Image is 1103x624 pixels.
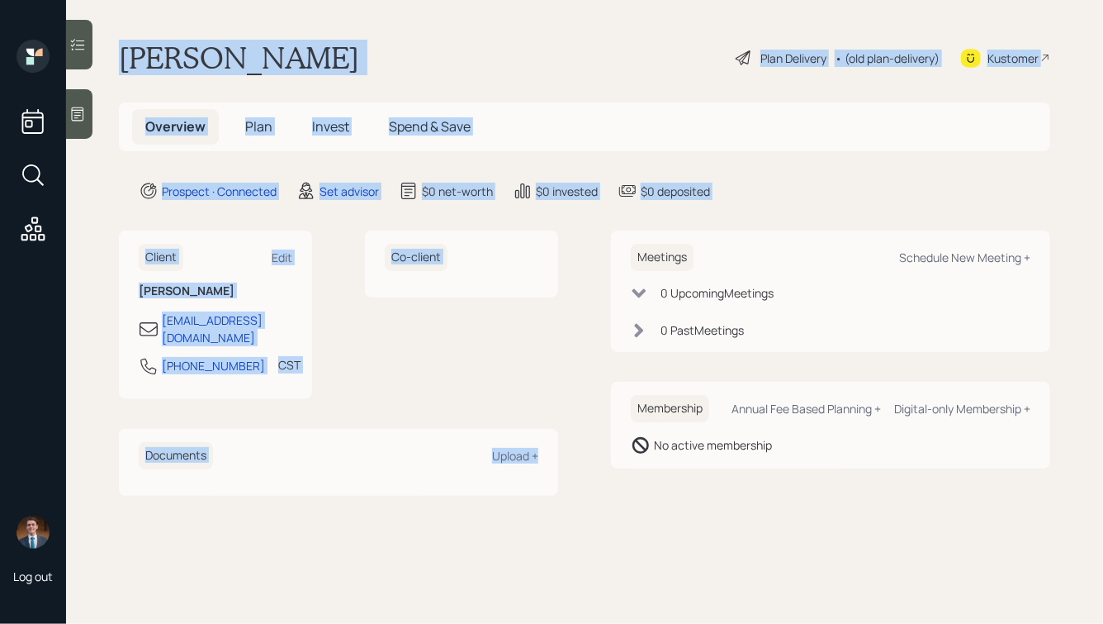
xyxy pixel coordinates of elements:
div: Log out [13,569,53,584]
span: Plan [245,117,272,136]
h6: [PERSON_NAME] [139,284,292,298]
div: Kustomer [987,50,1039,67]
div: $0 deposited [641,183,710,200]
div: Edit [272,250,292,265]
h1: [PERSON_NAME] [119,40,359,76]
h6: Client [139,244,183,271]
div: Prospect · Connected [162,183,277,200]
span: Overview [145,117,206,136]
div: $0 net-worth [422,183,493,200]
span: Invest [312,117,349,136]
div: Annual Fee Based Planning + [731,401,881,417]
img: hunter_neumayer.jpg [17,516,50,549]
h6: Documents [139,442,213,469]
div: CST [278,356,301,374]
div: Plan Delivery [760,50,826,67]
div: 0 Past Meeting s [660,322,744,339]
div: • (old plan-delivery) [835,50,940,67]
div: [PHONE_NUMBER] [162,357,265,374]
h6: Co-client [385,244,447,271]
div: Schedule New Meeting + [899,250,1030,265]
div: No active membership [654,436,772,454]
span: Spend & Save [389,117,471,136]
div: Set advisor [320,183,379,200]
div: Upload + [492,448,538,464]
h6: Membership [631,395,709,422]
div: 0 Upcoming Meeting s [660,284,774,302]
div: Digital-only Membership + [894,401,1030,417]
div: [EMAIL_ADDRESS][DOMAIN_NAME] [162,312,292,346]
h6: Meetings [631,244,694,271]
div: $0 invested [536,183,598,200]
